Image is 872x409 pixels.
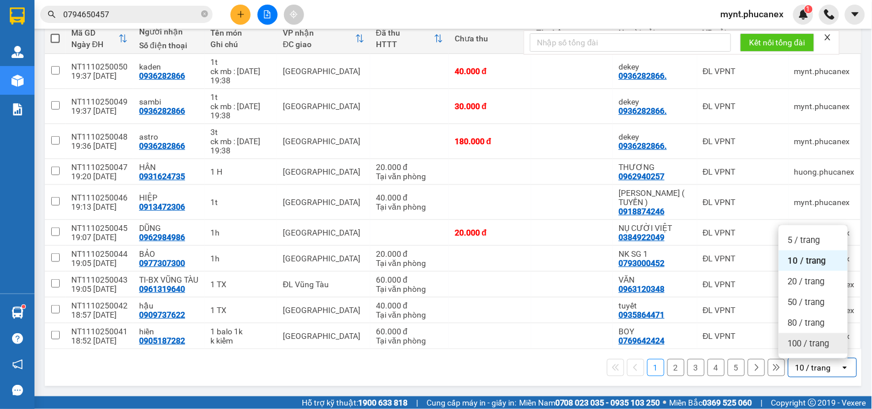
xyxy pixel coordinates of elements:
div: hiền [139,327,199,336]
div: mynt.phucanex [794,67,855,76]
div: 0936282866. [619,141,667,151]
div: 0936282866 [139,71,185,80]
div: 0977307300 [139,258,185,268]
div: kaden [139,62,199,71]
div: hậu [139,301,199,310]
button: 4 [708,359,725,376]
div: 19:37 [DATE] [71,71,128,80]
div: [GEOGRAPHIC_DATA] [283,167,364,176]
svg: open [840,363,850,372]
div: VĂN [619,275,691,284]
span: message [12,385,23,396]
div: 20.000 đ [376,163,443,172]
div: ĐL VPNT [703,102,783,111]
div: HIỆP [139,193,199,202]
img: logo.jpg [125,14,152,42]
div: Ngày ĐH [71,40,118,49]
th: Toggle SortBy [277,24,370,54]
div: 0931624735 [139,172,185,181]
b: Phúc An Express [14,74,60,148]
div: 20.000 đ [455,228,525,237]
img: warehouse-icon [11,75,24,87]
span: notification [12,359,23,370]
div: ĐL VPNT [703,254,783,263]
div: 40.000 đ [376,301,443,310]
div: NT1110250044 [71,249,128,258]
div: 0936282866. [619,106,667,115]
span: plus [237,10,245,18]
button: aim [284,5,304,25]
div: NT1110250046 [71,193,128,202]
div: 0963120348 [619,284,664,294]
span: mynt.phucanex [712,7,793,21]
div: 20.000 đ [376,249,443,258]
div: Tại văn phòng [376,336,443,345]
span: Miền Nam [519,396,660,409]
div: [GEOGRAPHIC_DATA] [283,198,364,207]
span: 10 / trang [788,255,827,267]
div: 18:52 [DATE] [71,336,128,345]
div: HÂN [139,163,199,172]
div: 1 TX [210,306,271,315]
button: 1 [647,359,664,376]
div: ĐL VPNT [703,331,783,341]
div: NT1110250049 [71,97,128,106]
span: | [416,396,418,409]
b: Gửi khách hàng [71,17,114,71]
div: 0961319640 [139,284,185,294]
div: 1h [210,228,271,237]
div: 19:13 [DATE] [71,202,128,211]
span: 80 / trang [788,317,825,329]
div: Tại văn phòng [376,258,443,268]
div: 19:05 [DATE] [71,284,128,294]
div: 1 H [210,167,271,176]
img: warehouse-icon [11,46,24,58]
button: plus [231,5,251,25]
div: 60.000 đ [376,327,443,336]
div: Ghi chú [210,40,271,49]
div: 19:05 [DATE] [71,258,128,268]
div: NT1110250048 [71,132,128,141]
div: BOY [619,327,691,336]
div: 40.000 đ [455,67,525,76]
li: (c) 2017 [97,55,158,69]
button: 2 [667,359,685,376]
button: 3 [687,359,705,376]
div: Tại văn phòng [376,284,443,294]
input: Tìm tên, số ĐT hoặc mã đơn [63,8,199,21]
div: mynt.phucanex [794,198,855,207]
div: 0936282866 [139,106,185,115]
div: 0793000452 [619,258,664,268]
div: 1 TX [210,280,271,289]
span: ⚪️ [663,400,667,405]
div: Đã thu [376,28,434,37]
div: [GEOGRAPHIC_DATA] [283,254,364,263]
div: [GEOGRAPHIC_DATA] [283,228,364,237]
input: Nhập số tổng đài [530,33,731,52]
img: solution-icon [11,103,24,115]
div: Số điện thoại [139,41,199,50]
span: file-add [263,10,271,18]
div: 0935864471 [619,310,664,319]
button: 5 [728,359,745,376]
div: ĐL VPNT [703,280,783,289]
span: close-circle [201,10,208,17]
div: 1t [210,57,271,67]
div: huong.phucanex [794,167,855,176]
sup: 1 [805,5,813,13]
div: 30.000 đ [455,102,525,111]
div: k kiểm [210,336,271,345]
div: tuyết [619,301,691,310]
div: ĐC giao [283,40,355,49]
div: Mã GD [71,28,118,37]
div: NT1110250042 [71,301,128,310]
img: logo-vxr [10,7,25,25]
div: ĐL VPNT [703,137,783,146]
span: search [48,10,56,18]
div: Tên món [210,28,271,37]
div: 0909737622 [139,310,185,319]
span: 1 [806,5,810,13]
div: 19:20 [DATE] [71,172,128,181]
div: NT1110250041 [71,327,128,336]
strong: 0369 525 060 [703,398,752,407]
